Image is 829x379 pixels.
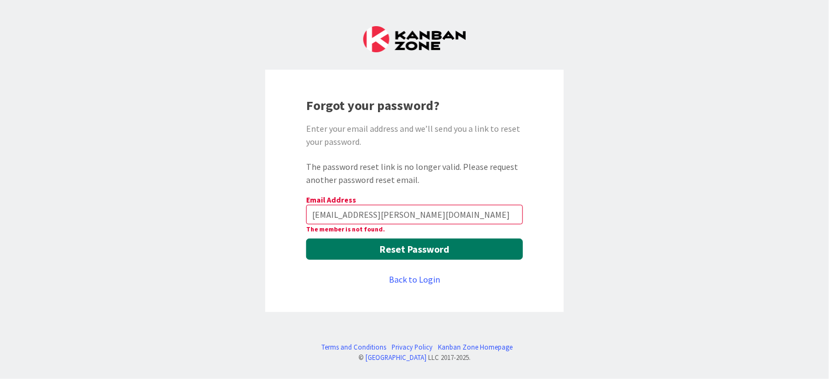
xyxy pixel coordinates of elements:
[389,273,440,286] a: Back to Login
[504,208,517,221] keeper-lock: Open Keeper Popup
[306,224,523,234] div: The member is not found.
[392,342,433,352] a: Privacy Policy
[306,97,440,114] b: Forgot your password?
[306,195,356,205] label: Email Address
[306,239,523,260] button: Reset Password
[438,342,513,352] a: Kanban Zone Homepage
[365,353,426,362] a: [GEOGRAPHIC_DATA]
[316,352,513,363] div: © LLC 2017- 2025 .
[363,26,466,52] img: Kanban Zone
[322,342,387,352] a: Terms and Conditions
[306,122,523,148] div: Enter your email address and we’ll send you a link to reset your password.
[306,160,523,186] p: The password reset link is no longer valid. Please request another password reset email.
